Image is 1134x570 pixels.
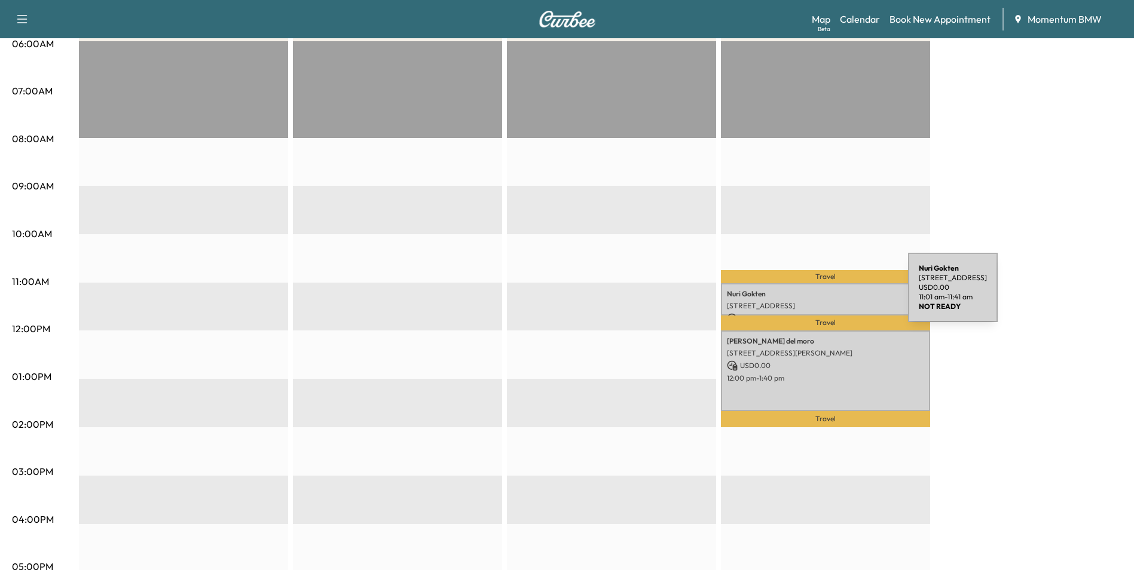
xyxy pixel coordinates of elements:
b: Nuri Gokten [919,263,959,272]
p: Travel [721,411,930,427]
a: Book New Appointment [890,12,991,26]
b: NOT READY [919,302,961,311]
p: 07:00AM [12,84,53,98]
p: 11:01 am - 11:41 am [919,292,987,302]
p: 04:00PM [12,512,54,526]
p: Travel [721,270,930,283]
p: 10:00AM [12,226,52,241]
p: 12:00PM [12,321,50,336]
img: Curbee Logo [539,11,596,27]
p: Nuri Gokten [727,289,924,299]
p: 08:00AM [12,131,54,146]
p: 06:00AM [12,36,54,51]
a: Calendar [840,12,880,26]
p: [STREET_ADDRESS] [727,301,924,311]
p: 11:00AM [12,274,49,289]
p: 09:00AM [12,179,54,193]
p: USD 0.00 [919,283,987,292]
div: Beta [818,24,830,33]
p: Travel [721,315,930,331]
p: 03:00PM [12,464,53,479]
p: USD 0.00 [727,360,924,371]
p: 02:00PM [12,417,53,431]
p: [STREET_ADDRESS][PERSON_NAME] [727,348,924,358]
p: [STREET_ADDRESS] [919,273,987,283]
p: [PERSON_NAME] del moro [727,336,924,346]
p: 12:00 pm - 1:40 pm [727,373,924,383]
a: MapBeta [812,12,830,26]
span: Momentum BMW [1028,12,1102,26]
p: USD 0.00 [727,313,924,324]
p: 01:00PM [12,369,51,384]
